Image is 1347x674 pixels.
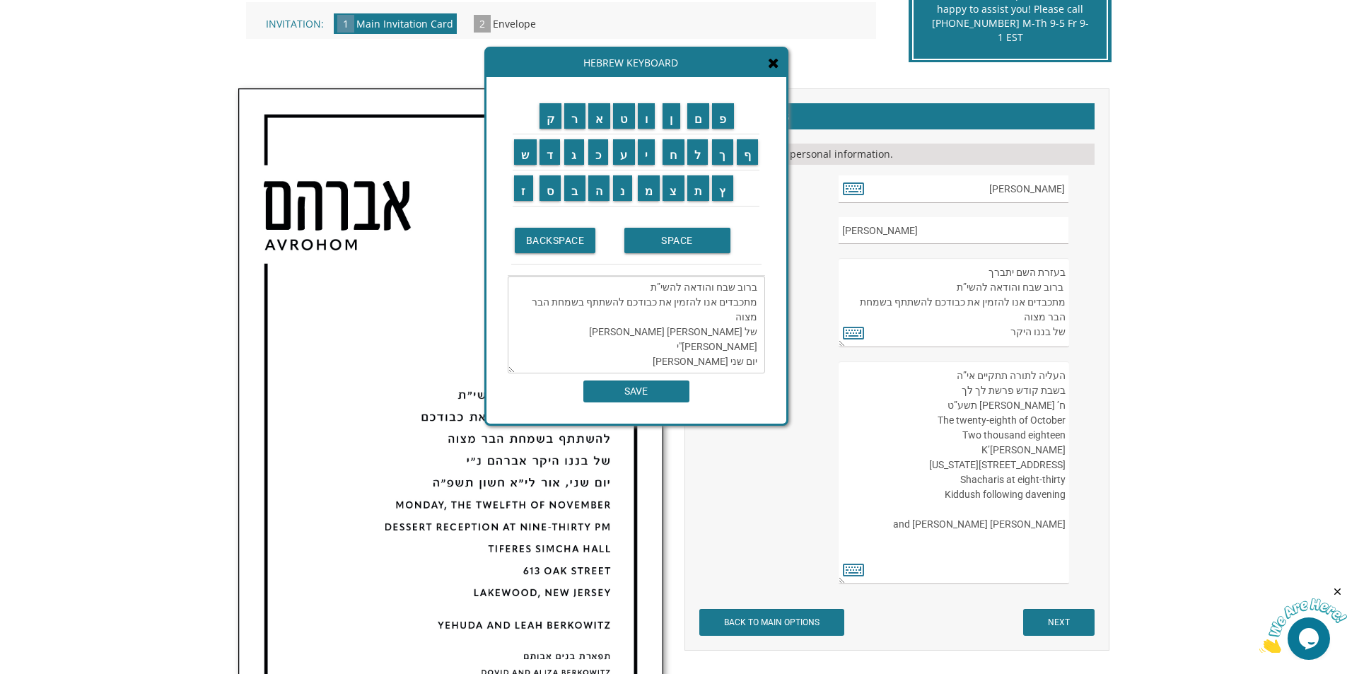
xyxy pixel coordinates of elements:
input: פ [712,103,734,129]
span: Main Invitation Card [356,17,453,30]
input: ק [540,103,562,129]
input: א [588,103,611,129]
input: נ [613,175,632,201]
input: ם [687,103,710,129]
input: ץ [712,175,733,201]
input: ת [687,175,710,201]
input: מ [638,175,660,201]
textarea: העליה לתורה תתקיים אי”ה בשבת קודש פרשת לך לך ח’ [PERSON_NAME] תשע”ט The twenty-eighth of October ... [839,361,1068,584]
span: Envelope [493,17,536,30]
input: כ [588,139,609,165]
input: ע [613,139,635,165]
div: Please fill in your personal information. [699,144,1095,165]
input: ס [540,175,561,201]
span: Invitation: [266,17,324,30]
input: ף [737,139,759,165]
input: BACKSPACE [515,228,596,253]
input: ב [564,175,585,201]
div: Hebrew Keyboard [486,49,786,77]
input: ח [663,139,684,165]
span: 2 [474,15,491,33]
input: ג [564,139,584,165]
input: ך [712,139,733,165]
input: NEXT [1023,609,1095,636]
input: ה [588,175,610,201]
input: ן [663,103,680,129]
iframe: chat widget [1259,586,1347,653]
h2: Customizations [699,103,1095,130]
input: ש [514,139,537,165]
input: SAVE [583,380,689,402]
textarea: בעזרת השם יתברך We would be honored to have you join us at the Seudas Bar Mitzvah of our dear son [839,258,1068,347]
input: ל [687,139,709,165]
input: ד [540,139,561,165]
input: צ [663,175,684,201]
input: ז [514,175,533,201]
input: BACK TO MAIN OPTIONS [699,609,844,636]
input: SPACE [624,228,730,253]
input: ט [613,103,635,129]
input: י [638,139,655,165]
input: ו [638,103,655,129]
span: 1 [337,15,354,33]
input: ר [564,103,585,129]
